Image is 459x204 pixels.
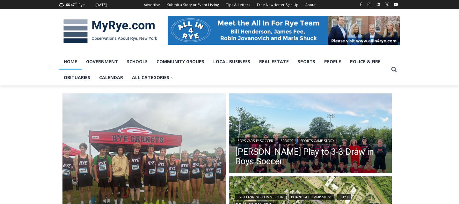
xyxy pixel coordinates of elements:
[388,64,400,75] button: View Search Form
[122,54,152,70] a: Schools
[346,54,385,70] a: Police & Fire
[229,93,392,175] a: Read More Rye, Harrison Play to 3-3 Draw in Boys Soccer
[132,74,174,81] span: All Categories
[78,2,85,8] div: Rye
[59,70,95,85] a: Obituaries
[255,54,293,70] a: Real Estate
[278,138,295,144] a: Sports
[229,93,392,175] img: (PHOTO: The 2025 Rye Boys Varsity Soccer team. Contributed.)
[298,138,336,144] a: Sports Game Story
[383,1,391,8] a: X
[127,70,178,85] a: All Categories
[66,2,74,7] span: 66.47
[235,136,386,144] div: | |
[59,54,388,86] nav: Primary Navigation
[59,54,82,70] a: Home
[366,1,373,8] a: Instagram
[289,194,334,200] a: Boards & Commissions
[152,54,209,70] a: Community Groups
[95,2,107,8] div: [DATE]
[293,54,320,70] a: Sports
[320,54,346,70] a: People
[59,15,161,48] img: MyRye.com
[209,54,255,70] a: Local Business
[168,16,400,44] img: All in for Rye
[357,1,365,8] a: Facebook
[95,70,127,85] a: Calendar
[235,194,286,200] a: Rye Planning Commission
[75,1,77,5] span: F
[375,1,382,8] a: Linkedin
[392,1,400,8] a: YouTube
[82,54,122,70] a: Government
[235,138,275,144] a: Boys Varsity Soccer
[235,147,386,166] a: [PERSON_NAME] Play to 3-3 Draw in Boys Soccer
